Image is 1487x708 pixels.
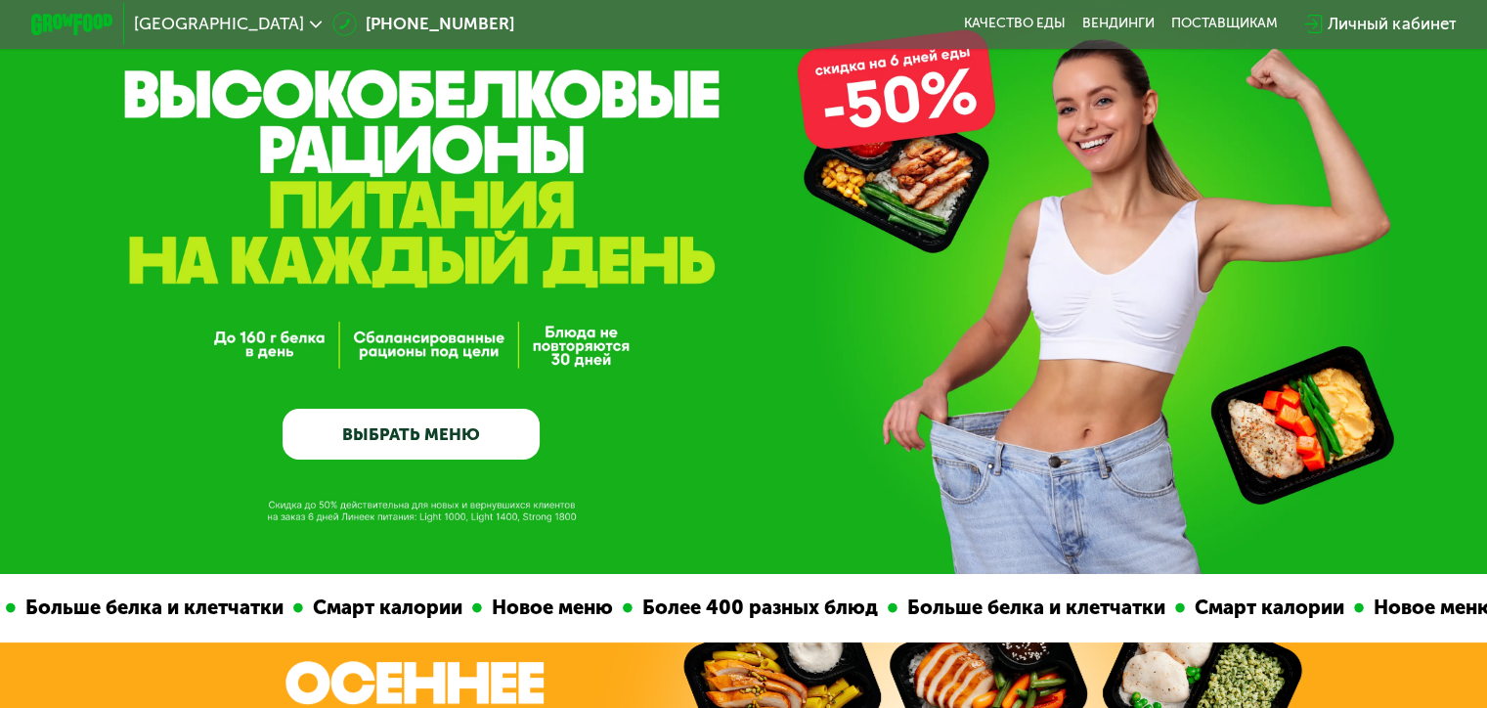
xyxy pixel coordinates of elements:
[896,593,1173,623] div: Больше белка и клетчатки
[134,16,304,32] span: [GEOGRAPHIC_DATA]
[332,12,514,36] a: [PHONE_NUMBER]
[480,593,621,623] div: Новое меню
[283,409,540,461] a: ВЫБРАТЬ МЕНЮ
[964,16,1066,32] a: Качество еды
[1183,593,1352,623] div: Смарт калории
[631,593,886,623] div: Более 400 разных блюд
[14,593,291,623] div: Больше белка и клетчатки
[301,593,470,623] div: Смарт калории
[1328,12,1456,36] div: Личный кабинет
[1171,16,1278,32] div: поставщикам
[1082,16,1155,32] a: Вендинги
